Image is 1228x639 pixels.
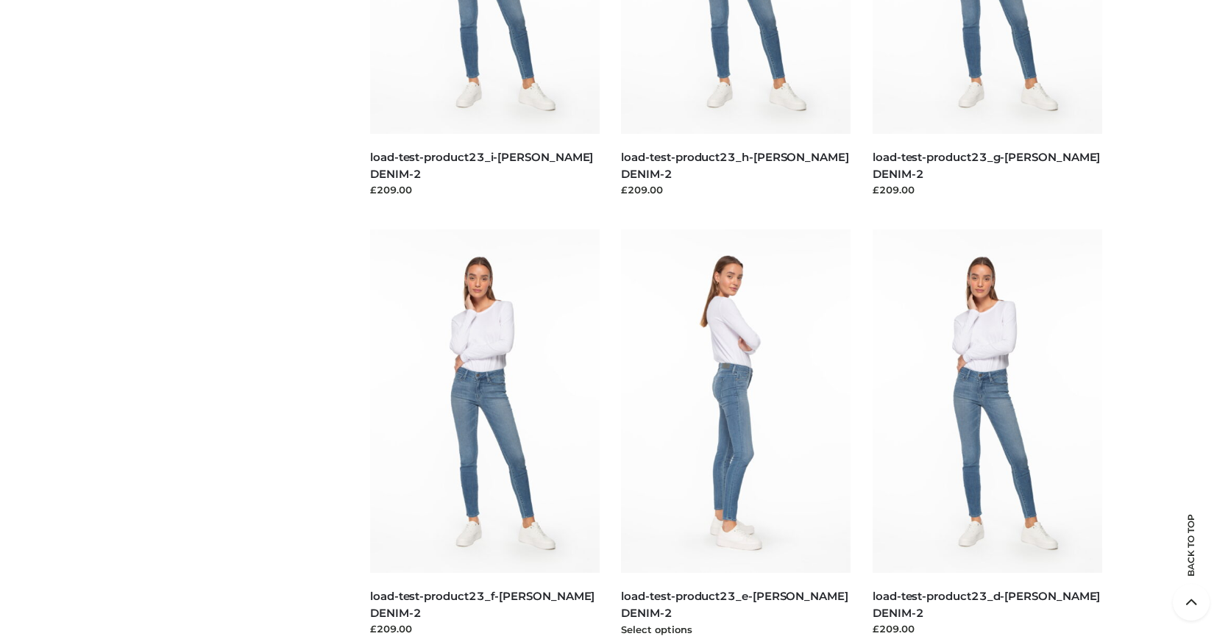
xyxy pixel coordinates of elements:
[873,182,1102,197] div: £209.00
[1173,540,1210,576] span: Back to top
[370,182,600,197] div: £209.00
[370,621,600,636] div: £209.00
[621,624,692,635] a: Select options
[621,182,851,197] div: £209.00
[370,589,595,620] a: load-test-product23_f-[PERSON_NAME] DENIM-2
[621,150,848,181] a: load-test-product23_h-[PERSON_NAME] DENIM-2
[621,589,848,620] a: load-test-product23_e-[PERSON_NAME] DENIM-2
[370,150,593,181] a: load-test-product23_i-[PERSON_NAME] DENIM-2
[873,621,1102,636] div: £209.00
[873,150,1100,181] a: load-test-product23_g-[PERSON_NAME] DENIM-2
[873,589,1100,620] a: load-test-product23_d-[PERSON_NAME] DENIM-2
